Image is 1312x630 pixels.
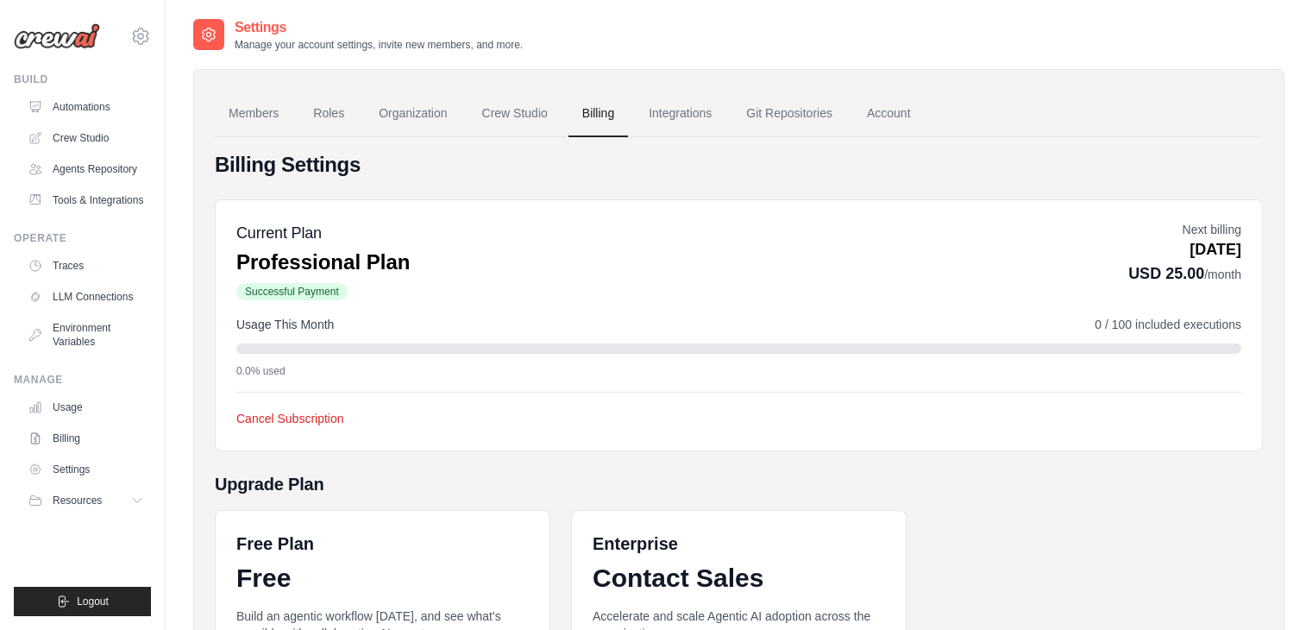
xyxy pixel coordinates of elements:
span: 0.0% used [236,364,286,378]
a: Git Repositories [732,91,846,137]
span: /month [1204,268,1241,281]
h6: Enterprise [593,532,885,556]
a: Account [853,91,925,137]
div: Build [14,72,151,86]
a: Agents Repository [21,155,151,183]
a: Automations [21,93,151,121]
a: Crew Studio [21,124,151,152]
button: Logout [14,587,151,616]
a: Organization [365,91,461,137]
h2: Settings [235,17,523,38]
h5: Upgrade Plan [215,472,1263,496]
a: Settings [21,456,151,483]
a: Crew Studio [468,91,562,137]
div: Manage [14,373,151,387]
p: USD 25.00 [1128,261,1241,286]
a: Traces [21,252,151,280]
a: Environment Variables [21,314,151,356]
span: 0 / 100 included executions [1095,316,1241,333]
a: Tools & Integrations [21,186,151,214]
p: Professional Plan [236,249,410,276]
span: Logout [77,595,109,608]
p: Manage your account settings, invite new members, and more. [235,38,523,52]
h4: Billing Settings [215,151,1263,179]
a: LLM Connections [21,283,151,311]
a: Billing [21,425,151,452]
span: Resources [53,494,102,507]
h5: Current Plan [236,221,410,245]
a: Billing [568,91,628,137]
img: Logo [14,23,100,49]
div: Free [236,563,529,594]
button: Resources [21,487,151,514]
a: Usage [21,394,151,421]
p: Next billing [1128,221,1241,238]
a: Roles [299,91,358,137]
button: Cancel Subscription [236,410,344,427]
span: Successful Payment [236,283,348,300]
p: [DATE] [1128,238,1241,261]
h6: Free Plan [236,532,314,556]
div: Operate [14,231,151,245]
a: Integrations [635,91,725,137]
a: Members [215,91,292,137]
div: Contact Sales [593,563,885,594]
span: Usage This Month [236,316,334,333]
